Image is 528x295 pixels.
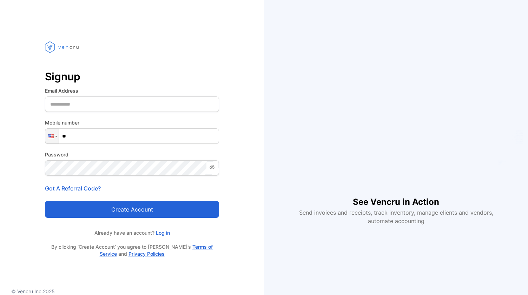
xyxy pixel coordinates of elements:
[353,185,439,208] h1: See Vencru in Action
[45,184,219,193] p: Got A Referral Code?
[45,151,219,158] label: Password
[45,243,219,257] p: By clicking ‘Create Account’ you agree to [PERSON_NAME]’s and
[45,68,219,85] p: Signup
[295,208,497,225] p: Send invoices and receipts, track inventory, manage clients and vendors, automate accounting
[45,119,219,126] label: Mobile number
[154,230,170,236] a: Log in
[45,28,80,66] img: vencru logo
[128,251,165,257] a: Privacy Policies
[45,201,219,218] button: Create account
[45,129,59,143] div: United States: + 1
[45,87,219,94] label: Email Address
[45,229,219,236] p: Already have an account?
[294,70,498,185] iframe: YouTube video player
